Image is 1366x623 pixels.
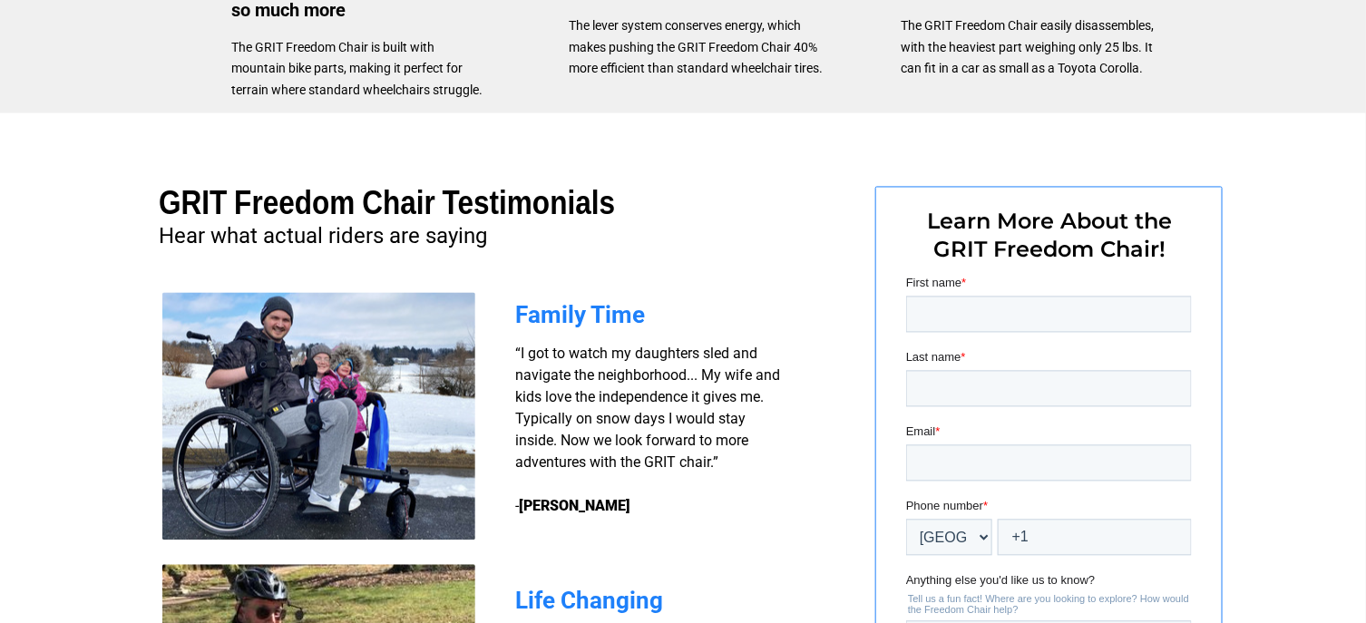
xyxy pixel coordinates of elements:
span: Family Time [515,302,645,329]
span: Life Changing [515,588,663,615]
span: Hear what actual riders are saying [159,224,487,249]
strong: [PERSON_NAME] [519,498,630,515]
span: The lever system conserves energy, which makes pushing the GRIT Freedom Chair 40% more efficient ... [569,18,823,76]
span: GRIT Freedom Chair Testimonials [159,185,615,222]
span: “I got to watch my daughters sled and navigate the neighborhood... My wife and kids love the inde... [515,346,780,515]
span: The GRIT Freedom Chair easily disassembles, with the heaviest part weighing only 25 lbs. It can f... [901,18,1154,76]
span: The GRIT Freedom Chair is built with mountain bike parts, making it perfect for terrain where sta... [231,40,483,98]
span: Learn More About the GRIT Freedom Chair! [927,209,1172,263]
